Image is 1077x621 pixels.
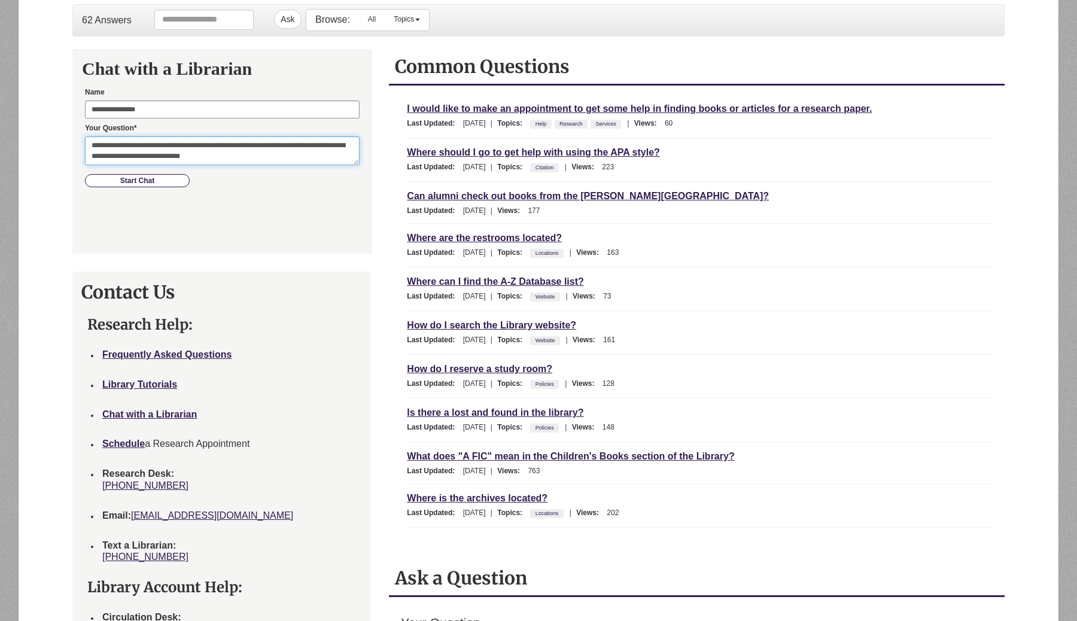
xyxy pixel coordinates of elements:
span: [DATE] [463,119,486,127]
a: Policies [534,421,556,434]
span: Views: [571,163,600,171]
span: | [563,336,571,344]
span: Topics: [497,163,528,171]
p: 62 Answers [82,14,132,27]
ul: Topics: [530,423,562,431]
a: Where should I go to get help with using the APA style? [407,145,660,159]
a: How do I reserve a study room? [407,362,552,376]
span: | [567,509,574,517]
a: Where can I find the A-Z Database list? [407,275,583,288]
span: [DATE] [463,292,486,300]
span: Last Updated: [407,423,461,431]
span: [DATE] [463,336,486,344]
span: a Research Appointment [102,439,250,449]
a: Topics [385,10,429,29]
a: How do I search the Library website? [407,318,576,332]
span: Last Updated: [407,248,461,257]
span: Views: [576,509,605,517]
div: Chat Widget [72,49,371,254]
span: Views: [572,423,601,431]
span: | [488,509,495,517]
ul: Topics: [530,379,562,388]
span: Views: [572,379,601,388]
a: [PHONE_NUMBER] [102,552,188,562]
a: Research [558,117,585,130]
p: Browse: [315,13,350,26]
span: Views: [634,119,663,127]
span: [DATE] [463,467,486,475]
span: [DATE] [463,206,486,215]
span: Last Updated: [407,467,461,475]
a: Chat with a Librarian [102,409,197,419]
a: Policies [534,378,556,391]
a: Where is the archives located? [407,491,547,505]
a: Frequently Asked Questions [102,349,232,360]
span: Last Updated: [407,119,461,127]
ul: Topics: [530,509,566,517]
span: [DATE] [463,248,486,257]
ul: Topics: [530,336,562,344]
button: Ask [274,10,301,29]
span: | [488,423,495,431]
span: | [562,379,570,388]
a: All [359,10,385,29]
span: [DATE] [463,379,486,388]
span: [DATE] [463,163,486,171]
a: Is there a lost and found in the library? [407,406,583,419]
a: Where are the restrooms located? [407,231,562,245]
span: [DATE] [463,509,486,517]
span: | [488,119,495,127]
a: [EMAIL_ADDRESS][DOMAIN_NAME] [131,510,293,520]
a: Citation [534,161,556,174]
ul: Topics: [530,163,561,171]
iframe: Chat Widget [73,50,372,253]
span: | [488,467,495,475]
span: 73 [603,292,611,300]
span: 763 [528,467,540,475]
h2: Ask a Question [395,567,999,589]
span: Topics: [497,336,528,344]
span: Views: [573,292,601,300]
span: 177 [528,206,540,215]
span: | [563,292,571,300]
a: Website [534,334,556,347]
a: Schedule [102,439,145,449]
span: 128 [603,379,614,388]
span: | [567,248,574,257]
strong: Text a Librarian: [102,540,176,550]
span: Views: [576,248,605,257]
span: 148 [603,423,614,431]
span: Last Updated: [407,163,461,171]
span: | [488,336,495,344]
span: | [488,163,495,171]
strong: Email: [102,510,131,520]
a: Can alumni check out books from the [PERSON_NAME][GEOGRAPHIC_DATA]? [407,189,769,203]
a: Website [534,290,556,303]
span: | [488,248,495,257]
span: Topics: [497,119,528,127]
span: 223 [602,163,614,171]
span: Topics: [497,379,528,388]
ul: Topics: [530,292,562,300]
span: Last Updated: [407,336,461,344]
h2: Common Questions [395,55,999,78]
h2: Contact Us [81,281,362,303]
span: 163 [607,248,619,257]
span: Views: [573,336,601,344]
a: Help [534,117,549,130]
span: 202 [607,509,619,517]
a: Library Tutorials [102,379,177,389]
ul: Topics: [530,119,624,127]
span: Last Updated: [407,509,461,517]
span: Topics: [497,423,528,431]
span: | [488,292,495,300]
span: Last Updated: [407,206,461,215]
span: Topics: [497,248,528,257]
span: 60 [665,119,673,127]
strong: Research Help: [87,315,193,334]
